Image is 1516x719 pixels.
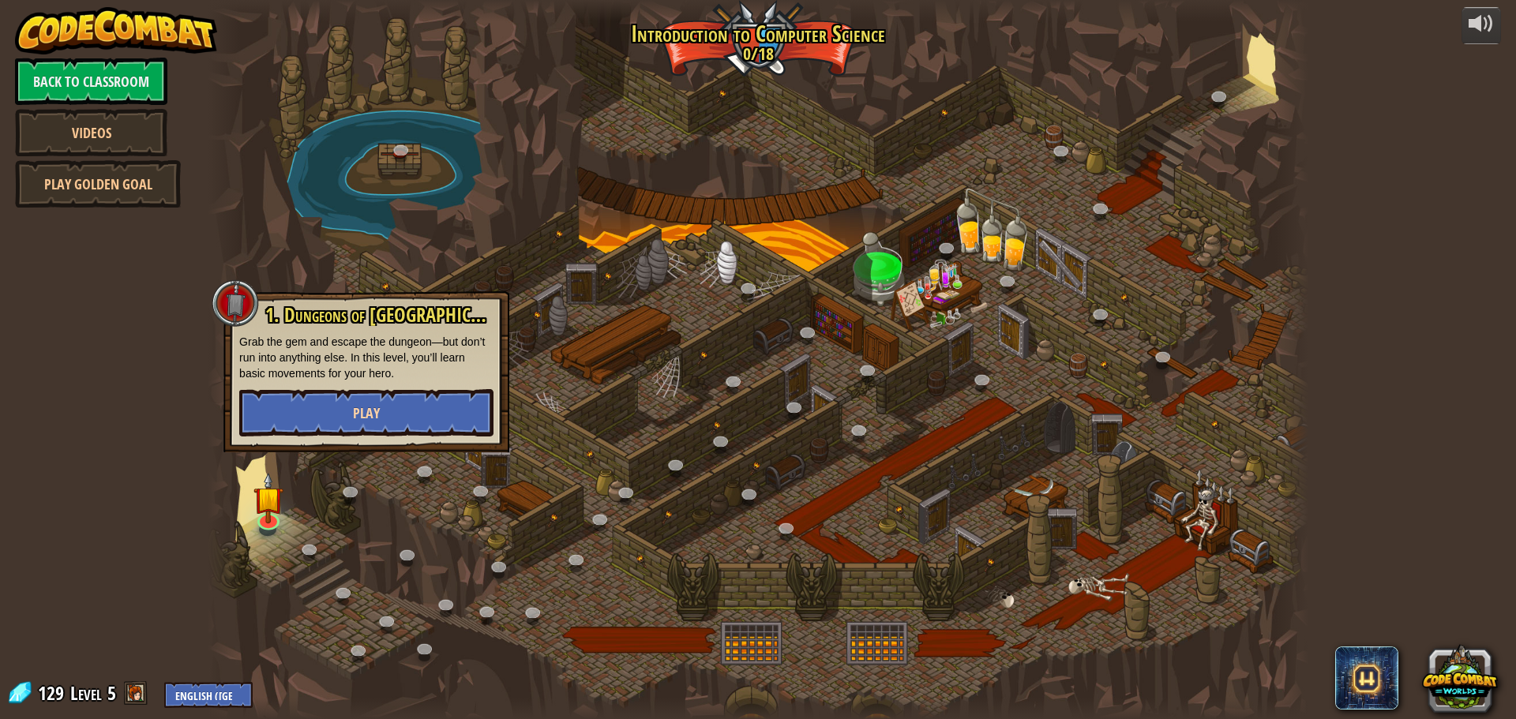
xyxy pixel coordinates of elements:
[70,680,102,706] span: Level
[1462,7,1501,44] button: Adjust volume
[253,472,283,522] img: level-banner-started.png
[15,160,181,208] a: Play Golden Goal
[38,680,69,706] span: 129
[15,58,167,105] a: Back to Classroom
[15,7,217,54] img: CodeCombat - Learn how to code by playing a game
[353,403,380,423] span: Play
[15,109,167,156] a: Videos
[265,301,522,328] span: 1. Dungeons of [GEOGRAPHIC_DATA]
[239,334,493,381] p: Grab the gem and escape the dungeon—but don’t run into anything else. In this level, you’ll learn...
[239,389,493,436] button: Play
[107,680,116,706] span: 5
